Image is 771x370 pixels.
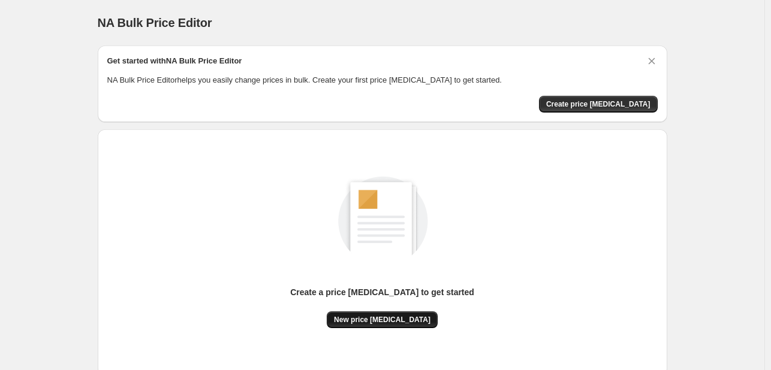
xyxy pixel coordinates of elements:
[290,286,474,298] p: Create a price [MEDICAL_DATA] to get started
[107,74,658,86] p: NA Bulk Price Editor helps you easily change prices in bulk. Create your first price [MEDICAL_DAT...
[334,315,430,324] span: New price [MEDICAL_DATA]
[107,55,242,67] h2: Get started with NA Bulk Price Editor
[98,16,212,29] span: NA Bulk Price Editor
[327,311,438,328] button: New price [MEDICAL_DATA]
[646,55,658,67] button: Dismiss card
[539,96,658,113] button: Create price change job
[546,99,650,109] span: Create price [MEDICAL_DATA]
